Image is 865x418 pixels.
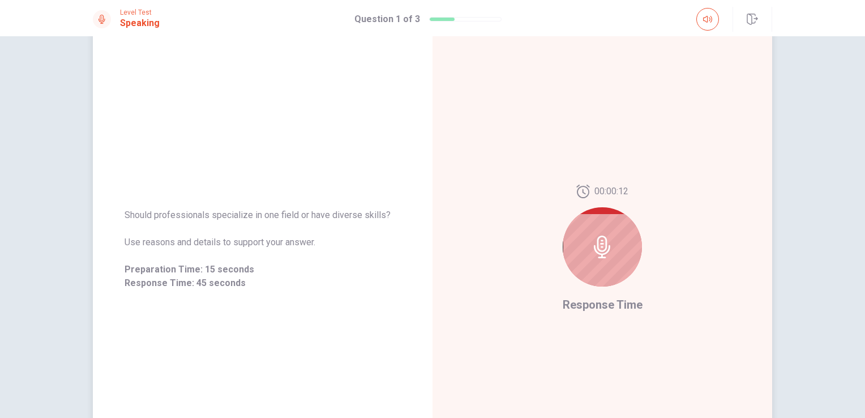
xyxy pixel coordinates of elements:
[125,208,401,222] span: Should professionals specialize in one field or have diverse skills?
[125,236,401,249] span: Use reasons and details to support your answer.
[125,263,401,276] span: Preparation Time: 15 seconds
[354,12,420,26] h1: Question 1 of 3
[594,185,628,198] span: 00:00:12
[120,8,160,16] span: Level Test
[120,16,160,30] h1: Speaking
[125,276,401,290] span: Response Time: 45 seconds
[563,298,643,312] span: Response Time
